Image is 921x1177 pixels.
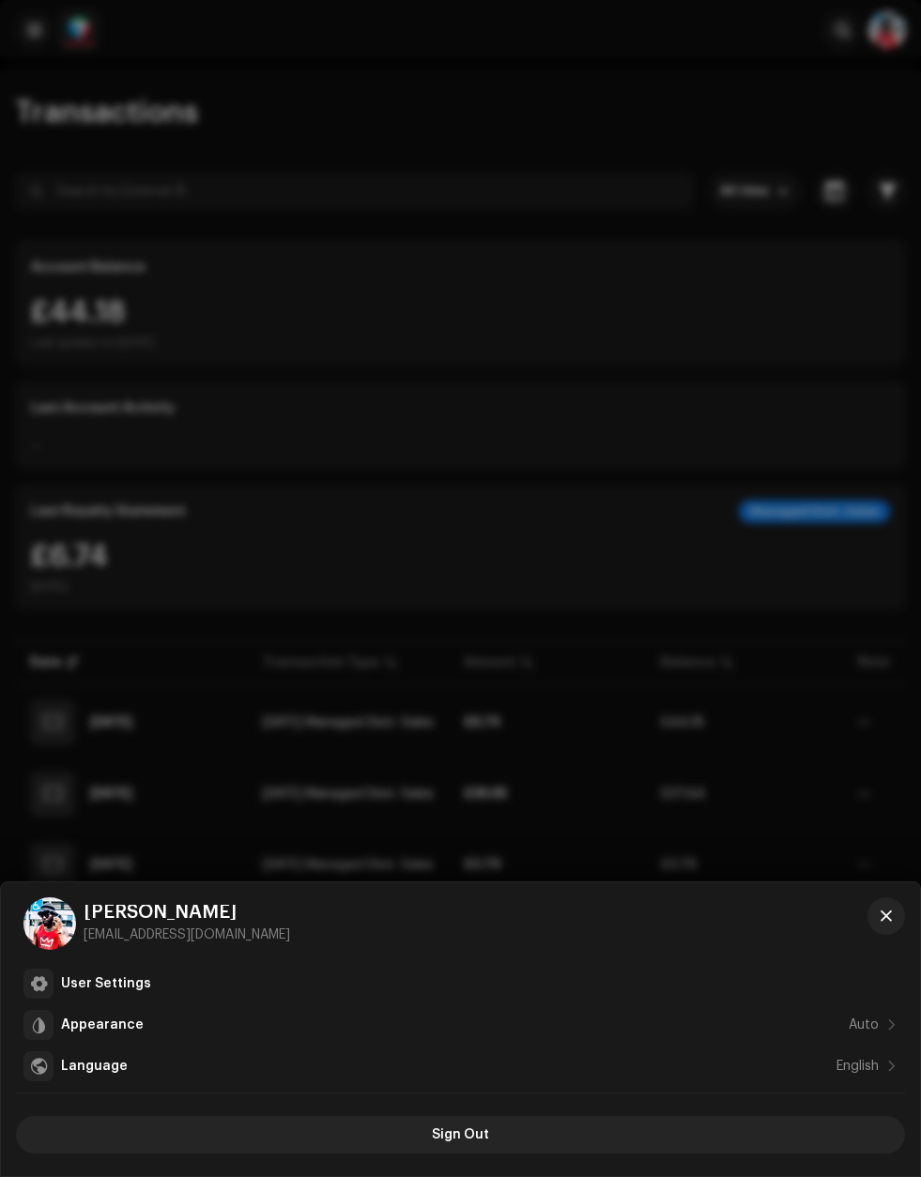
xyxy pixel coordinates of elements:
span: Sign Out [432,1116,489,1154]
div: User Settings [61,976,151,991]
div: [PERSON_NAME] [84,905,290,920]
button: Sign Out [16,1116,905,1154]
div: English [837,1059,879,1074]
re-m-nav-item: Language [16,1047,905,1085]
re-m-nav-item: Appearance [16,1006,905,1044]
div: Auto [849,1017,879,1032]
img: 3e5bdca9-e4d4-427f-b1fb-4c90d3db3872 [23,897,76,950]
div: Language [61,1059,128,1074]
re-m-nav-item: User Settings [16,965,905,1002]
div: Appearance [61,1017,144,1032]
div: [EMAIL_ADDRESS][DOMAIN_NAME] [84,927,290,942]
